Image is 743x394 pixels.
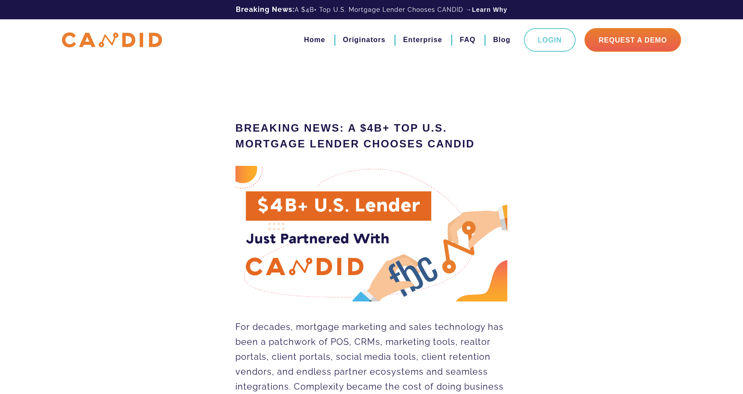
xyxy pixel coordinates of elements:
img: CANDID APP [62,32,162,48]
a: FAQ [460,32,476,47]
a: Login [524,28,576,52]
a: Enterprise [403,32,442,47]
h1: Breaking News: A $4B+ Top U.S. Mortgage Lender Chooses CANDID [235,120,508,152]
a: Blog [493,32,511,47]
a: Originators [343,32,386,47]
a: Home [304,32,325,47]
b: Breaking News: [236,5,295,14]
a: Learn Why [472,5,508,14]
a: Request A Demo [584,28,681,52]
